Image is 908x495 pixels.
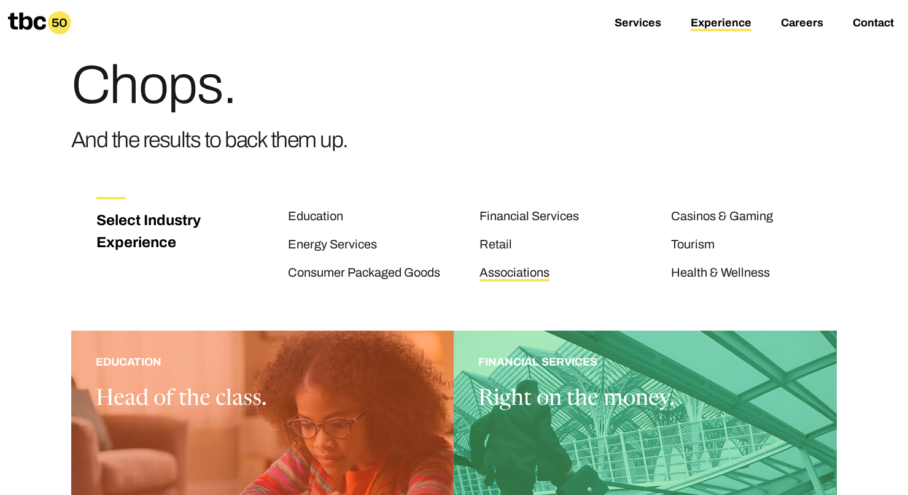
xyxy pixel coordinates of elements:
a: Associations [479,266,549,282]
a: Careers [781,17,823,31]
a: Casinos & Gaming [671,209,773,225]
a: Contact [853,17,894,31]
a: Experience [691,17,751,31]
a: Retail [479,237,512,253]
a: Services [615,17,661,31]
a: Health & Wellness [671,266,770,282]
h3: And the results to back them up. [71,122,348,158]
a: Financial Services [479,209,579,225]
h3: Select Industry Experience [96,209,214,253]
h1: Chops. [71,58,348,112]
a: Consumer Packaged Goods [288,266,440,282]
a: Energy Services [288,237,377,253]
a: Tourism [671,237,715,253]
a: Education [288,209,343,225]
